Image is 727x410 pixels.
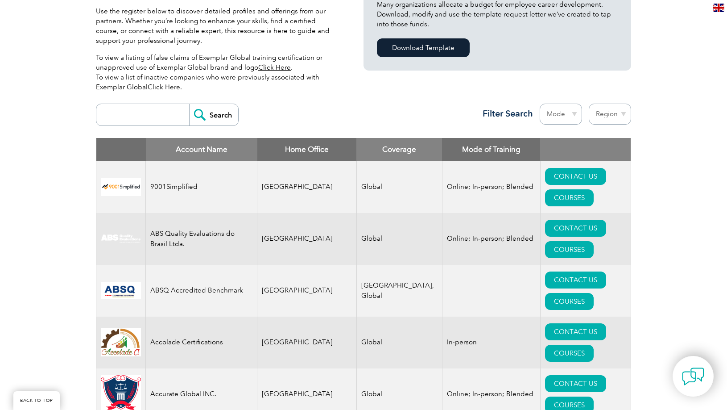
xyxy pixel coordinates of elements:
[442,213,540,265] td: Online; In-person; Blended
[96,53,337,92] p: To view a listing of false claims of Exemplar Global training certification or unapproved use of ...
[377,38,470,57] a: Download Template
[148,83,180,91] a: Click Here
[257,213,357,265] td: [GEOGRAPHIC_DATA]
[96,6,337,46] p: Use the register below to discover detailed profiles and offerings from our partners. Whether you...
[257,138,357,161] th: Home Office: activate to sort column ascending
[101,328,141,356] img: 1a94dd1a-69dd-eb11-bacb-002248159486-logo.jpg
[101,234,141,244] img: c92924ac-d9bc-ea11-a814-000d3a79823d-logo.jpg
[442,161,540,213] td: Online; In-person; Blended
[356,161,442,213] td: Global
[101,178,141,196] img: 37c9c059-616f-eb11-a812-002248153038-logo.png
[545,272,606,289] a: CONTACT US
[540,138,631,161] th: : activate to sort column ascending
[146,317,257,368] td: Accolade Certifications
[258,63,291,71] a: Click Here
[189,104,238,126] input: Search
[442,138,540,161] th: Mode of Training: activate to sort column ascending
[545,220,606,237] a: CONTACT US
[545,323,606,340] a: CONTACT US
[545,293,594,310] a: COURSES
[545,241,594,258] a: COURSES
[356,317,442,368] td: Global
[713,4,724,12] img: en
[257,265,357,317] td: [GEOGRAPHIC_DATA]
[146,161,257,213] td: 9001Simplified
[477,108,533,119] h3: Filter Search
[356,138,442,161] th: Coverage: activate to sort column ascending
[442,317,540,368] td: In-person
[101,282,141,299] img: cc24547b-a6e0-e911-a812-000d3a795b83-logo.png
[356,213,442,265] td: Global
[257,317,357,368] td: [GEOGRAPHIC_DATA]
[146,138,257,161] th: Account Name: activate to sort column descending
[146,265,257,317] td: ABSQ Accredited Benchmark
[13,391,60,410] a: BACK TO TOP
[682,365,704,388] img: contact-chat.png
[545,375,606,392] a: CONTACT US
[257,161,357,213] td: [GEOGRAPHIC_DATA]
[545,345,594,362] a: COURSES
[545,189,594,206] a: COURSES
[356,265,442,317] td: [GEOGRAPHIC_DATA], Global
[545,168,606,185] a: CONTACT US
[146,213,257,265] td: ABS Quality Evaluations do Brasil Ltda.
